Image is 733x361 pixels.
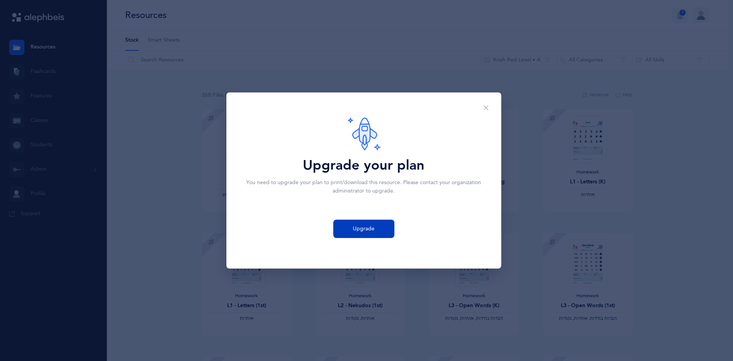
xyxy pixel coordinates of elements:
span: Upgrade [353,225,375,233]
div: Upgrade your plan [303,155,425,176]
div: You need to upgrade your plan to print/download this resource. Please contact your organization a... [231,179,497,196]
img: premium.svg [347,117,381,151]
button: Upgrade [333,220,394,238]
button: Close [477,99,495,117]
